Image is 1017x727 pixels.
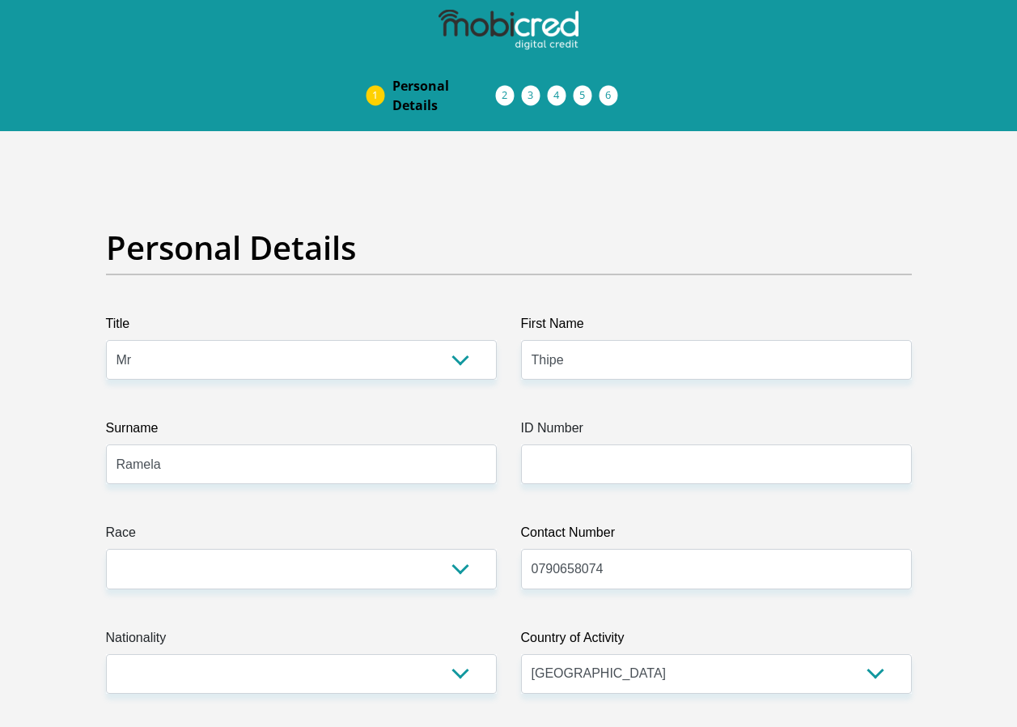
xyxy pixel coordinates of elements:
label: ID Number [521,419,912,444]
input: Contact Number [521,549,912,589]
label: Nationality [106,628,497,654]
span: Personal Details [392,76,496,115]
label: Surname [106,419,497,444]
a: PersonalDetails [379,70,509,121]
img: mobicred logo [439,10,578,50]
label: Title [106,314,497,340]
input: Surname [106,444,497,484]
input: First Name [521,340,912,380]
label: Country of Activity [521,628,912,654]
h2: Personal Details [106,228,912,267]
input: ID Number [521,444,912,484]
label: First Name [521,314,912,340]
label: Contact Number [521,523,912,549]
label: Race [106,523,497,549]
